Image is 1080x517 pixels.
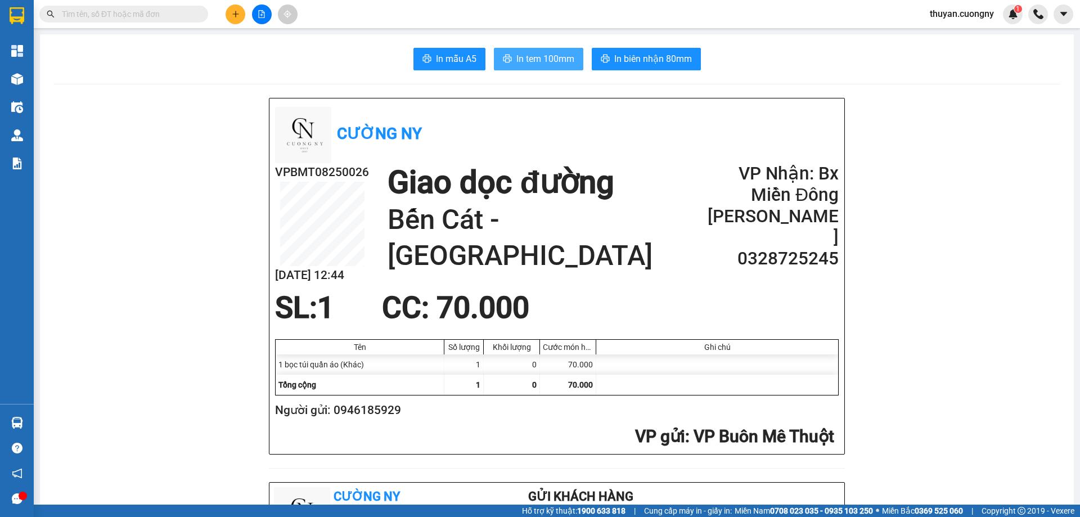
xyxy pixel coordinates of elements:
[278,343,441,352] div: Tên
[226,5,245,24] button: plus
[12,493,22,504] span: message
[375,291,536,325] div: CC : 70.000
[11,45,23,57] img: dashboard-icon
[568,380,593,389] span: 70.000
[10,7,24,24] img: logo-vxr
[11,417,23,429] img: warehouse-icon
[770,506,873,515] strong: 0708 023 035 - 0935 103 250
[543,343,593,352] div: Cước món hàng
[876,509,879,513] span: ⚪️
[337,124,422,143] b: Cường Ny
[494,48,583,70] button: printerIn tem 100mm
[278,5,298,24] button: aim
[276,354,444,375] div: 1 bọc túi quần áo (Khác)
[275,401,834,420] h2: Người gửi: 0946185929
[592,48,701,70] button: printerIn biên nhận 80mm
[47,10,55,18] span: search
[12,468,22,479] span: notification
[1016,5,1020,13] span: 1
[447,343,480,352] div: Số lượng
[599,343,835,352] div: Ghi chú
[704,206,839,249] h2: [PERSON_NAME]
[258,10,265,18] span: file-add
[971,505,973,517] span: |
[11,101,23,113] img: warehouse-icon
[476,380,480,389] span: 1
[11,73,23,85] img: warehouse-icon
[735,505,873,517] span: Miền Nam
[532,380,537,389] span: 0
[422,54,431,65] span: printer
[275,266,369,285] h2: [DATE] 12:44
[275,107,331,163] img: logo.jpg
[1059,9,1069,19] span: caret-down
[634,505,636,517] span: |
[704,163,839,206] h2: VP Nhận: Bx Miền Đông
[516,52,574,66] span: In tem 100mm
[317,290,334,325] span: 1
[275,163,369,182] h2: VPBMT08250026
[278,380,316,389] span: Tổng cộng
[635,426,685,446] span: VP gửi
[232,10,240,18] span: plus
[1018,507,1025,515] span: copyright
[436,52,476,66] span: In mẫu A5
[388,163,703,202] h1: Giao dọc đường
[577,506,625,515] strong: 1900 633 818
[614,52,692,66] span: In biên nhận 80mm
[882,505,963,517] span: Miền Bắc
[12,443,22,453] span: question-circle
[487,343,537,352] div: Khối lượng
[503,54,512,65] span: printer
[644,505,732,517] span: Cung cấp máy in - giấy in:
[275,425,834,448] h2: : VP Buôn Mê Thuột
[275,290,317,325] span: SL:
[915,506,963,515] strong: 0369 525 060
[1008,9,1018,19] img: icon-new-feature
[11,158,23,169] img: solution-icon
[62,8,195,20] input: Tìm tên, số ĐT hoặc mã đơn
[388,202,703,273] h1: Bến Cát - [GEOGRAPHIC_DATA]
[283,10,291,18] span: aim
[444,354,484,375] div: 1
[601,54,610,65] span: printer
[1014,5,1022,13] sup: 1
[1054,5,1073,24] button: caret-down
[522,505,625,517] span: Hỗ trợ kỹ thuật:
[540,354,596,375] div: 70.000
[11,129,23,141] img: warehouse-icon
[704,248,839,269] h2: 0328725245
[413,48,485,70] button: printerIn mẫu A5
[921,7,1003,21] span: thuyan.cuongny
[484,354,540,375] div: 0
[252,5,272,24] button: file-add
[1033,9,1043,19] img: phone-icon
[528,489,633,503] b: Gửi khách hàng
[334,489,400,503] b: Cường Ny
